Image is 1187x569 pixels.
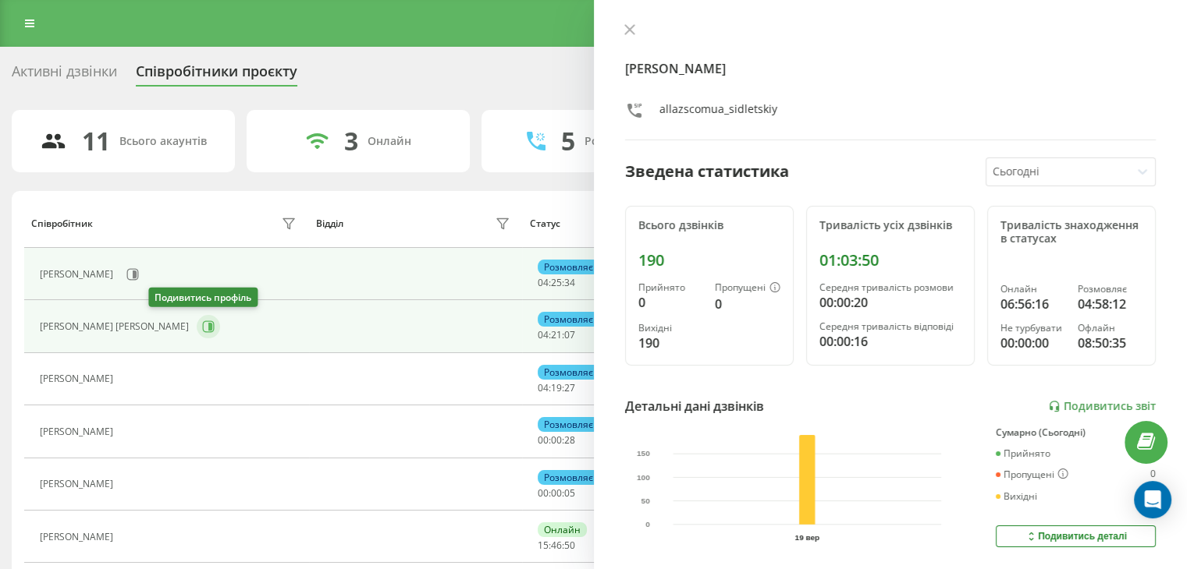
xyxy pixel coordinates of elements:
[119,135,207,148] div: Всього акаунтів
[996,491,1037,502] div: Вихідні
[1000,323,1065,334] div: Не турбувати
[538,381,549,394] span: 04
[659,101,777,124] div: allazscomua_sidletskiy
[538,417,599,432] div: Розмовляє
[819,251,961,270] div: 01:03:50
[638,293,702,312] div: 0
[40,373,117,384] div: [PERSON_NAME]
[538,539,549,552] span: 15
[996,427,1156,438] div: Сумарно (Сьогодні)
[1150,468,1156,481] div: 0
[538,488,575,499] div: : :
[538,522,587,537] div: Онлайн
[564,276,575,289] span: 34
[625,160,789,183] div: Зведена статистика
[82,126,110,156] div: 11
[538,260,599,274] div: Розмовляє
[1134,481,1171,518] div: Open Intercom Messenger
[625,397,764,415] div: Детальні дані дзвінків
[1025,530,1127,542] div: Подивитись деталі
[40,426,117,437] div: [PERSON_NAME]
[316,218,343,229] div: Відділ
[638,334,702,352] div: 190
[538,330,575,341] div: : :
[637,450,650,458] text: 150
[819,219,961,232] div: Тривалість усіх дзвінків
[996,468,1068,481] div: Пропущені
[551,276,562,289] span: 25
[538,312,599,327] div: Розмовляє
[561,126,575,156] div: 5
[819,321,961,332] div: Середня тривалість відповіді
[641,497,650,505] text: 50
[625,59,1157,78] h4: [PERSON_NAME]
[136,63,297,87] div: Співробітники проєкту
[819,293,961,312] div: 00:00:20
[31,218,93,229] div: Співробітник
[551,433,562,447] span: 00
[12,63,117,87] div: Активні дзвінки
[551,539,562,552] span: 46
[819,282,961,293] div: Середня тривалість розмови
[1078,334,1143,352] div: 08:50:35
[1048,400,1156,413] a: Подивитись звіт
[538,383,575,394] div: : :
[715,295,780,313] div: 0
[148,288,258,307] div: Подивитись профіль
[538,486,549,500] span: 00
[638,219,780,232] div: Всього дзвінків
[637,473,650,482] text: 100
[538,328,549,341] span: 04
[638,282,702,293] div: Прийнято
[40,269,117,280] div: [PERSON_NAME]
[795,533,820,542] text: 19 вер
[645,521,650,529] text: 0
[1000,334,1065,352] div: 00:00:00
[40,532,117,542] div: [PERSON_NAME]
[1000,284,1065,295] div: Онлайн
[1000,219,1143,246] div: Тривалість знаходження в статусах
[551,486,562,500] span: 00
[715,282,780,295] div: Пропущені
[538,433,549,447] span: 00
[996,525,1156,547] button: Подивитись деталі
[564,381,575,394] span: 27
[638,251,780,270] div: 190
[538,277,575,288] div: : :
[638,323,702,334] div: Вихідні
[344,126,358,156] div: 3
[40,321,193,332] div: [PERSON_NAME] [PERSON_NAME]
[996,448,1050,459] div: Прийнято
[564,486,575,500] span: 05
[1000,295,1065,313] div: 06:56:16
[564,539,575,552] span: 50
[564,328,575,341] span: 07
[530,218,560,229] div: Статус
[564,433,575,447] span: 28
[538,276,549,289] span: 04
[368,135,411,148] div: Онлайн
[551,328,562,341] span: 21
[819,332,961,351] div: 00:00:16
[538,470,599,485] div: Розмовляє
[538,540,575,551] div: : :
[1078,295,1143,313] div: 04:58:12
[1078,284,1143,295] div: Розмовляє
[538,435,575,446] div: : :
[585,135,660,148] div: Розмовляють
[551,381,562,394] span: 19
[1078,323,1143,334] div: Офлайн
[538,365,599,380] div: Розмовляє
[40,479,117,489] div: [PERSON_NAME]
